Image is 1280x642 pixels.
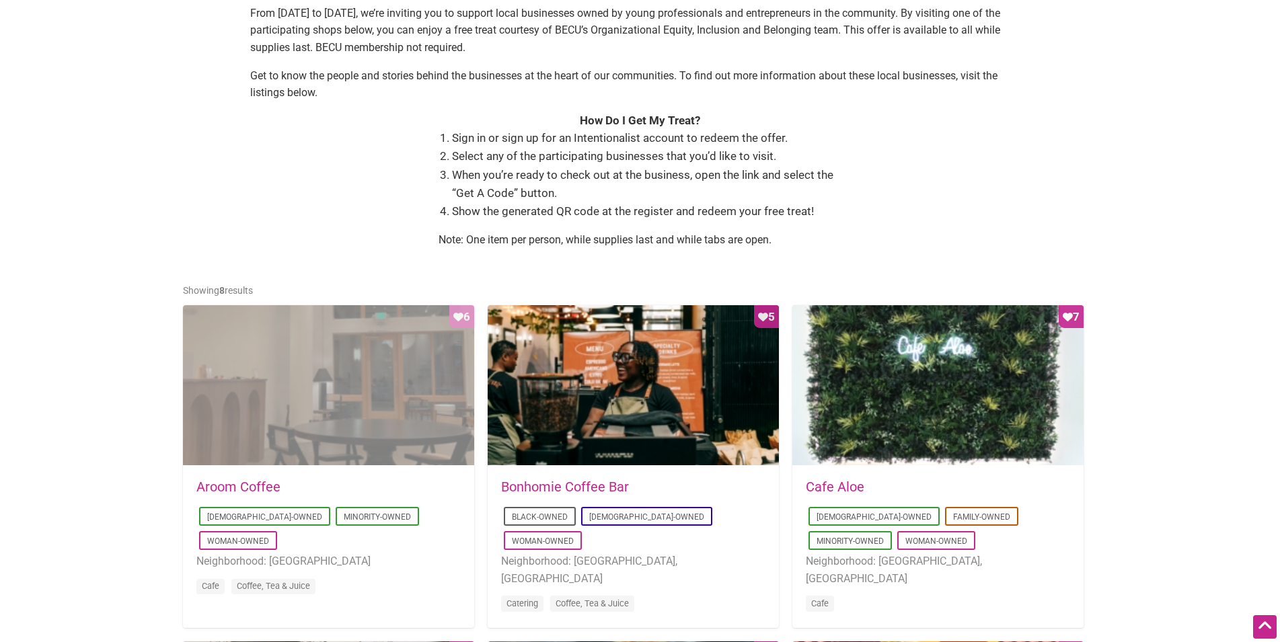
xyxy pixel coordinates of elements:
a: Coffee, Tea & Juice [237,581,310,591]
li: Neighborhood: [GEOGRAPHIC_DATA], [GEOGRAPHIC_DATA] [501,553,765,587]
a: Bonhomie Coffee Bar [501,479,629,495]
a: [DEMOGRAPHIC_DATA]-Owned [207,512,322,522]
a: Woman-Owned [512,536,574,546]
p: Note: One item per person, while supplies last and while tabs are open. [439,231,842,249]
a: Black-Owned [512,512,568,522]
a: Minority-Owned [344,512,411,522]
li: Neighborhood: [GEOGRAPHIC_DATA] [196,553,461,570]
a: Family-Owned [953,512,1010,522]
p: From [DATE] to [DATE], we’re inviting you to support local businesses owned by young professional... [250,5,1030,56]
span: Showing results [183,285,253,296]
li: Select any of the participating businesses that you’d like to visit. [452,147,842,165]
b: 8 [219,285,225,296]
a: Minority-Owned [817,536,884,546]
li: Sign in or sign up for an Intentionalist account to redeem the offer. [452,129,842,147]
strong: How Do I Get My Treat? [580,114,700,127]
a: Cafe [202,581,219,591]
a: Woman-Owned [905,536,967,546]
li: Neighborhood: [GEOGRAPHIC_DATA], [GEOGRAPHIC_DATA] [806,553,1070,587]
a: [DEMOGRAPHIC_DATA]-Owned [589,512,704,522]
div: Scroll Back to Top [1253,615,1277,639]
li: Show the generated QR code at the register and redeem your free treat! [452,202,842,220]
a: Cafe [811,598,829,608]
li: When you’re ready to check out at the business, open the link and select the “Get A Code” button. [452,166,842,202]
a: [DEMOGRAPHIC_DATA]-Owned [817,512,932,522]
a: Catering [506,598,538,608]
a: Aroom Coffee [196,479,280,495]
p: Get to know the people and stories behind the businesses at the heart of our communities. To find... [250,67,1030,102]
a: Coffee, Tea & Juice [556,598,629,608]
a: Cafe Aloe [806,479,864,495]
a: Woman-Owned [207,536,269,546]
